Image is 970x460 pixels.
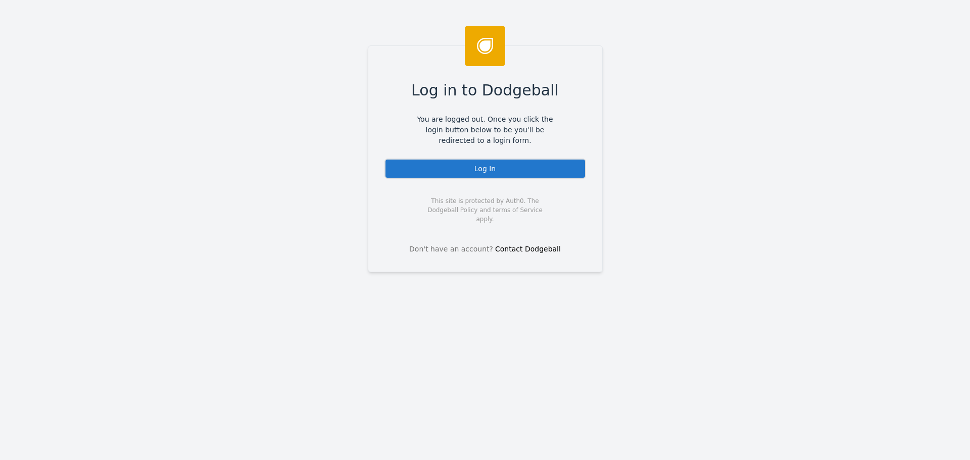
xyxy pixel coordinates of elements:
span: You are logged out. Once you click the login button below to be you'll be redirected to a login f... [410,114,561,146]
span: Log in to Dodgeball [411,79,559,101]
span: This site is protected by Auth0. The Dodgeball Policy and terms of Service apply. [419,196,552,224]
a: Contact Dodgeball [495,245,561,253]
div: Log In [384,159,586,179]
span: Don't have an account? [409,244,493,254]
